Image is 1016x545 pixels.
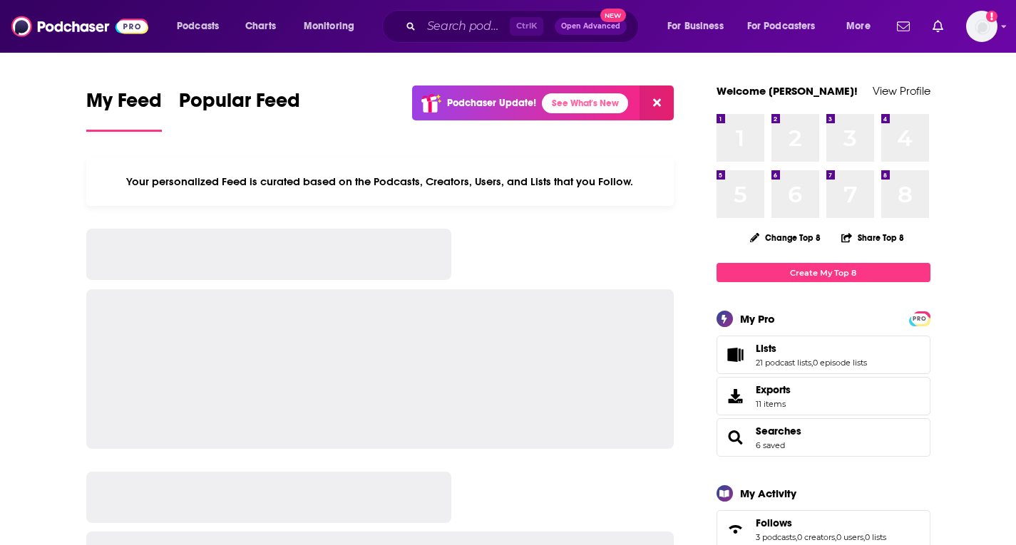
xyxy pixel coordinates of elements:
div: My Pro [740,312,775,326]
span: Charts [245,16,276,36]
a: View Profile [873,84,930,98]
button: Change Top 8 [742,229,830,246]
button: open menu [836,15,888,38]
a: PRO [911,313,928,323]
span: , [863,532,865,542]
span: Popular Feed [179,88,300,121]
a: Searches [722,427,750,447]
span: Exports [722,386,750,406]
span: PRO [911,313,928,324]
a: Follows [756,517,886,529]
span: More [846,16,871,36]
input: Search podcasts, credits, & more... [421,15,510,38]
a: Follows [722,519,750,539]
a: 21 podcast lists [756,358,811,368]
div: My Activity [740,487,796,500]
span: , [796,532,797,542]
div: Your personalized Feed is curated based on the Podcasts, Creators, Users, and Lists that you Follow. [86,157,674,206]
button: Share Top 8 [841,224,905,251]
span: Lists [717,336,930,374]
a: Popular Feed [179,88,300,132]
span: Monitoring [304,16,354,36]
span: Lists [756,342,776,355]
div: Search podcasts, credits, & more... [396,10,652,43]
a: Welcome [PERSON_NAME]! [717,84,858,98]
span: Open Advanced [561,23,620,30]
button: open menu [738,15,836,38]
a: My Feed [86,88,162,132]
a: Create My Top 8 [717,263,930,282]
a: Lists [722,345,750,365]
img: Podchaser - Follow, Share and Rate Podcasts [11,13,148,40]
a: 3 podcasts [756,532,796,542]
span: Follows [756,517,792,529]
p: Podchaser Update! [447,97,536,109]
a: 0 creators [797,532,835,542]
a: Exports [717,377,930,415]
span: Exports [756,383,791,396]
span: Ctrl K [510,17,543,36]
a: Show notifications dropdown [891,14,915,38]
a: 0 episode lists [813,358,867,368]
svg: Add a profile image [986,11,997,22]
a: 0 lists [865,532,886,542]
span: For Business [667,16,724,36]
span: , [835,532,836,542]
button: open menu [167,15,237,38]
span: For Podcasters [747,16,816,36]
button: Show profile menu [966,11,997,42]
span: My Feed [86,88,162,121]
button: open menu [657,15,742,38]
span: Podcasts [177,16,219,36]
button: open menu [294,15,373,38]
span: Logged in as megcassidy [966,11,997,42]
span: , [811,358,813,368]
span: New [600,9,626,22]
button: Open AdvancedNew [555,18,627,35]
span: 11 items [756,399,791,409]
a: See What's New [542,93,628,113]
a: Charts [236,15,284,38]
a: Show notifications dropdown [927,14,949,38]
a: Searches [756,425,801,437]
img: User Profile [966,11,997,42]
a: 0 users [836,532,863,542]
a: 6 saved [756,440,785,450]
span: Searches [717,418,930,457]
a: Lists [756,342,867,355]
